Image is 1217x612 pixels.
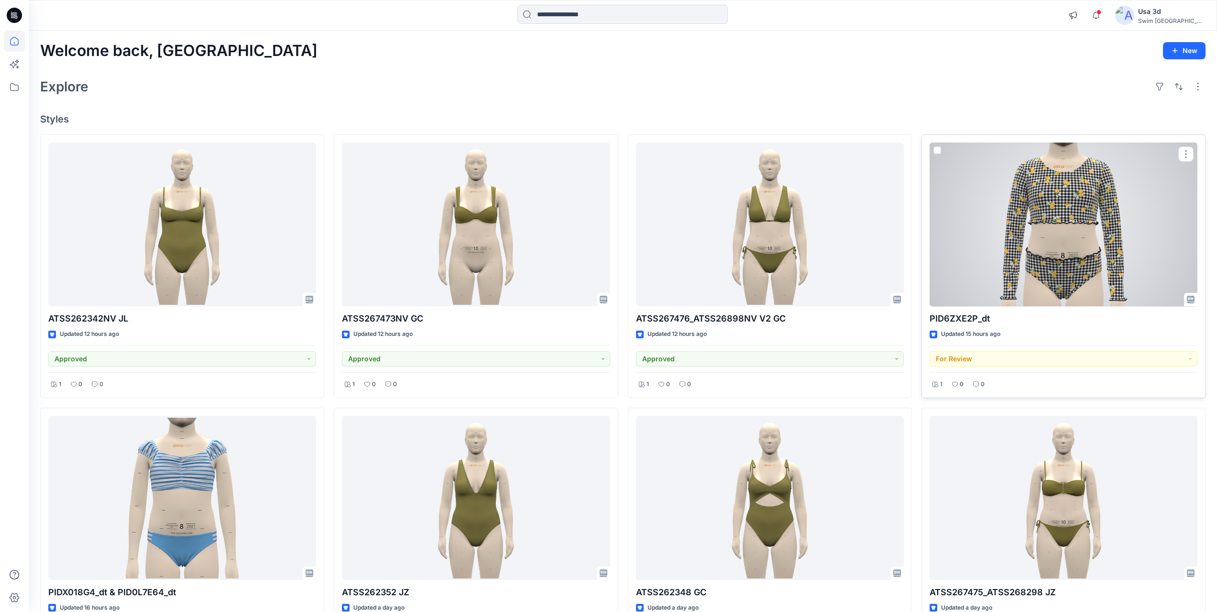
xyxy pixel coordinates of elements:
[930,312,1197,325] p: PID6ZXE2P_dt
[342,416,610,580] a: ATSS262352 JZ
[666,379,670,389] p: 0
[636,143,904,307] a: ATSS267476_ATSS26898NV V2 GC
[353,329,413,339] p: Updated 12 hours ago
[940,379,943,389] p: 1
[1163,42,1206,59] button: New
[372,379,376,389] p: 0
[78,379,82,389] p: 0
[687,379,691,389] p: 0
[930,143,1197,307] a: PID6ZXE2P_dt
[342,143,610,307] a: ATSS267473NV GC
[40,79,88,94] h2: Explore
[636,312,904,325] p: ATSS267476_ATSS26898NV V2 GC
[40,42,318,60] h2: Welcome back, [GEOGRAPHIC_DATA]
[40,113,1206,125] h4: Styles
[981,379,985,389] p: 0
[393,379,397,389] p: 0
[48,416,316,580] a: PIDX018G4_dt & PID0L7E64_dt
[342,312,610,325] p: ATSS267473NV GC
[636,416,904,580] a: ATSS262348 GC
[930,416,1197,580] a: ATSS267475_ATSS268298 JZ
[1138,17,1205,24] div: Swim [GEOGRAPHIC_DATA]
[342,586,610,599] p: ATSS262352 JZ
[352,379,355,389] p: 1
[636,586,904,599] p: ATSS262348 GC
[647,379,649,389] p: 1
[647,329,707,339] p: Updated 12 hours ago
[48,143,316,307] a: ATSS262342NV JL
[1115,6,1134,25] img: avatar
[48,312,316,325] p: ATSS262342NV JL
[60,329,119,339] p: Updated 12 hours ago
[941,329,1000,339] p: Updated 15 hours ago
[48,586,316,599] p: PIDX018G4_dt & PID0L7E64_dt
[960,379,964,389] p: 0
[99,379,103,389] p: 0
[1138,6,1205,17] div: Usa 3d
[930,586,1197,599] p: ATSS267475_ATSS268298 JZ
[59,379,61,389] p: 1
